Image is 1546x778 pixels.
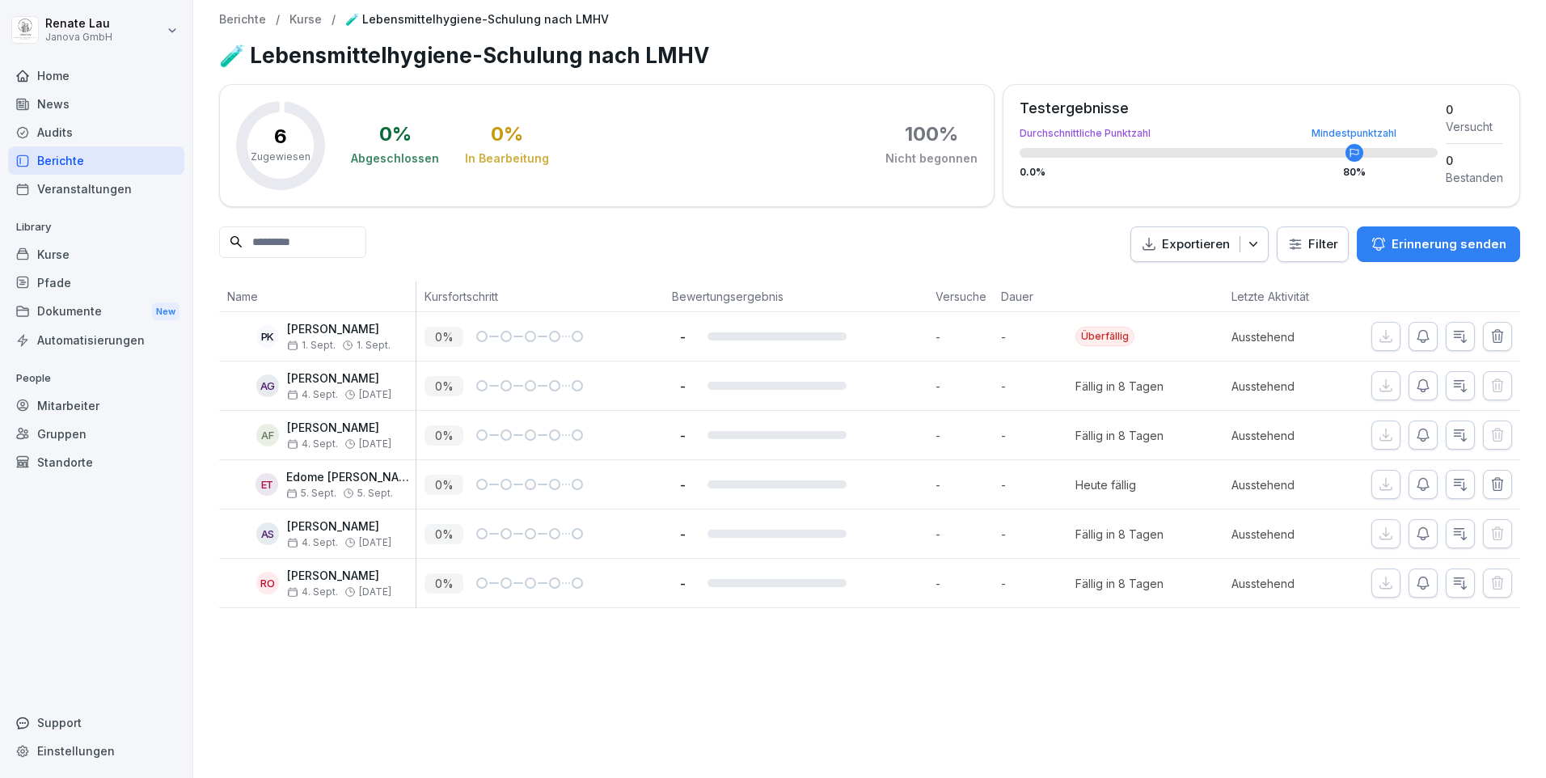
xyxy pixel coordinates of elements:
p: 0 % [425,524,463,544]
div: Fällig in 8 Tagen [1075,575,1164,592]
div: Abgeschlossen [351,150,439,167]
a: Mitarbeiter [8,391,184,420]
p: 0 % [425,376,463,396]
p: Bewertungsergebnis [672,288,919,305]
span: 4. Sept. [287,537,338,548]
p: [PERSON_NAME] [287,323,391,336]
p: - [1001,378,1075,395]
p: Ausstehend [1231,378,1347,395]
div: Nicht begonnen [885,150,978,167]
a: Standorte [8,448,184,476]
a: Veranstaltungen [8,175,184,203]
div: 0 [1446,101,1503,118]
div: In Bearbeitung [465,150,549,167]
p: - [1001,575,1075,592]
div: Support [8,708,184,737]
span: [DATE] [359,389,391,400]
p: - [672,378,695,394]
p: - [672,428,695,443]
p: - [672,329,695,345]
button: Filter [1278,227,1348,262]
p: Edome [PERSON_NAME] [286,471,416,484]
div: Fällig in 8 Tagen [1075,378,1164,395]
p: Exportieren [1162,235,1230,254]
div: 0 % [491,125,523,144]
p: - [936,427,993,444]
a: Automatisierungen [8,326,184,354]
div: Fällig in 8 Tagen [1075,427,1164,444]
div: Überfällig [1075,327,1134,346]
div: AS [256,522,279,545]
div: AG [256,374,279,397]
p: 0 % [425,425,463,446]
div: Fällig in 8 Tagen [1075,526,1164,543]
p: - [936,378,993,395]
div: PK [256,325,279,348]
div: Testergebnisse [1020,101,1438,116]
button: Erinnerung senden [1357,226,1520,262]
span: [DATE] [359,537,391,548]
a: Berichte [219,13,266,27]
a: Pfade [8,268,184,297]
p: 6 [274,127,287,146]
p: Ausstehend [1231,427,1347,444]
p: - [936,328,993,345]
p: 0 % [425,475,463,495]
p: - [1001,328,1075,345]
p: Janova GmbH [45,32,112,43]
div: 0 % [379,125,412,144]
p: 🧪 Lebensmittelhygiene-Schulung nach LMHV [345,13,609,27]
a: Kurse [289,13,322,27]
p: - [1001,427,1075,444]
span: 4. Sept. [287,438,338,450]
p: [PERSON_NAME] [287,520,391,534]
div: Dokumente [8,297,184,327]
a: Kurse [8,240,184,268]
a: Einstellungen [8,737,184,765]
span: 1. Sept. [287,340,336,351]
div: 0.0 % [1020,167,1438,177]
button: Exportieren [1130,226,1269,263]
p: / [276,13,280,27]
p: [PERSON_NAME] [287,569,391,583]
a: Audits [8,118,184,146]
a: Home [8,61,184,90]
div: New [152,302,180,321]
div: Bestanden [1446,169,1503,186]
div: Versucht [1446,118,1503,135]
div: ET [256,473,278,496]
span: 5. Sept. [286,488,336,499]
p: - [672,576,695,591]
div: 80 % [1343,167,1366,177]
p: Library [8,214,184,240]
p: Kursfortschritt [425,288,656,305]
div: News [8,90,184,118]
p: Versuche [936,288,985,305]
p: Letzte Aktivität [1231,288,1339,305]
p: - [1001,476,1075,493]
a: DokumenteNew [8,297,184,327]
div: 0 [1446,152,1503,169]
p: Renate Lau [45,17,112,31]
p: People [8,366,184,391]
div: Gruppen [8,420,184,448]
p: - [936,476,993,493]
p: Ausstehend [1231,476,1347,493]
div: Heute fällig [1075,476,1136,493]
p: - [1001,526,1075,543]
p: Ausstehend [1231,575,1347,592]
p: - [672,477,695,493]
p: Name [227,288,408,305]
span: [DATE] [359,438,391,450]
span: 1. Sept. [357,340,391,351]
